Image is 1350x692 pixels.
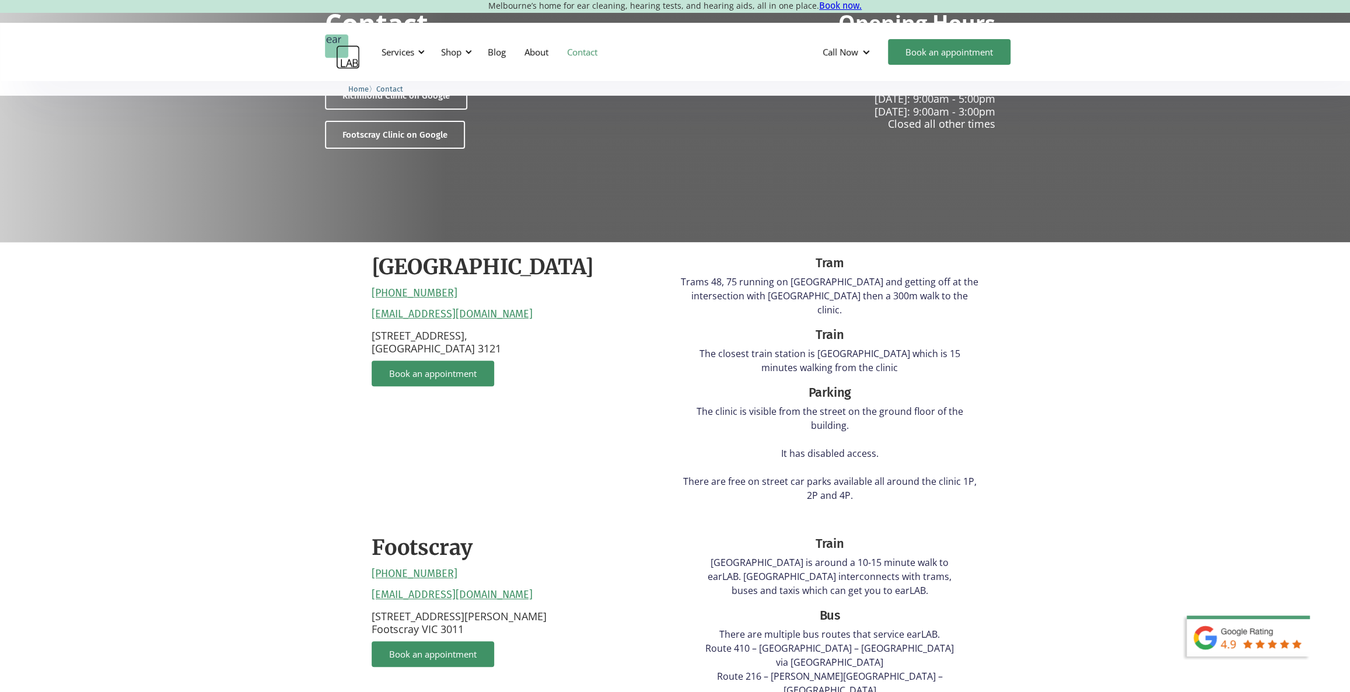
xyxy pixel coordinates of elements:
[382,46,414,58] div: Services
[478,35,515,69] a: Blog
[372,641,494,667] a: Book an appointment
[375,34,428,69] div: Services
[372,254,594,281] h2: [GEOGRAPHIC_DATA]
[372,610,669,635] p: [STREET_ADDRESS][PERSON_NAME] Footscray VIC 3011
[372,287,457,300] a: [PHONE_NUMBER]
[681,326,978,344] div: Train
[325,121,465,149] a: Footscray Clinic on Google
[888,39,1010,65] a: Book an appointment
[515,35,558,69] a: About
[348,83,369,94] a: Home
[348,85,369,93] span: Home
[681,275,978,317] p: Trams 48, 75 running on [GEOGRAPHIC_DATA] and getting off at the intersection with [GEOGRAPHIC_DA...
[434,34,475,69] div: Shop
[681,404,978,502] p: The clinic is visible from the street on the ground floor of the building. It has disabled access...
[376,85,403,93] span: Contact
[441,46,461,58] div: Shop
[372,361,494,386] a: Book an appointment
[681,254,978,272] div: Tram
[813,34,882,69] div: Call Now
[372,330,669,355] p: [STREET_ADDRESS], [GEOGRAPHIC_DATA] 3121
[348,83,376,95] li: 〉
[700,534,960,553] div: Train
[376,83,403,94] a: Contact
[700,555,960,597] p: [GEOGRAPHIC_DATA] is around a 10-15 minute walk to earLAB. [GEOGRAPHIC_DATA] interconnects with t...
[325,34,360,69] a: home
[700,606,960,625] div: Bus
[823,46,858,58] div: Call Now
[558,35,607,69] a: Contact
[681,383,978,402] div: Parking
[372,534,473,562] h2: Footscray
[681,347,978,375] p: The closest train station is [GEOGRAPHIC_DATA] which is 15 minutes walking from the clinic
[372,308,533,321] a: [EMAIL_ADDRESS][DOMAIN_NAME]
[372,568,457,581] a: [PHONE_NUMBER]
[372,589,533,602] a: [EMAIL_ADDRESS][DOMAIN_NAME]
